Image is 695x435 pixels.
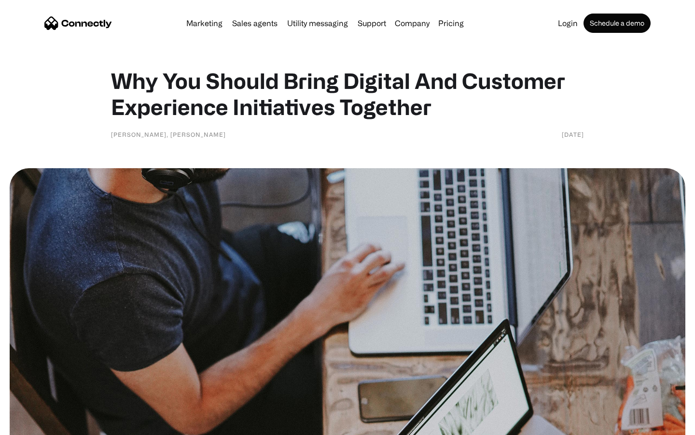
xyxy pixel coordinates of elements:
[111,68,584,120] h1: Why You Should Bring Digital And Customer Experience Initiatives Together
[283,19,352,27] a: Utility messaging
[395,16,430,30] div: Company
[182,19,226,27] a: Marketing
[228,19,281,27] a: Sales agents
[354,19,390,27] a: Support
[10,418,58,432] aside: Language selected: English
[562,130,584,139] div: [DATE]
[584,14,651,33] a: Schedule a demo
[434,19,468,27] a: Pricing
[554,19,582,27] a: Login
[111,130,226,139] div: [PERSON_NAME], [PERSON_NAME]
[19,418,58,432] ul: Language list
